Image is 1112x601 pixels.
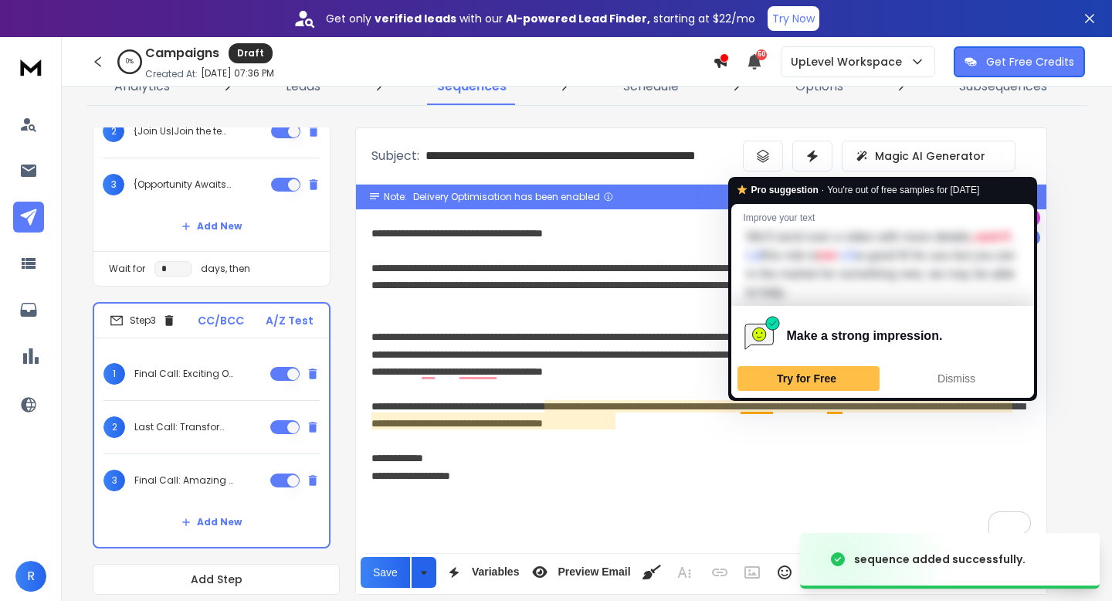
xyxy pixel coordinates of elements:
[637,557,666,588] button: Clean HTML
[15,561,46,592] button: R
[875,148,985,164] p: Magic AI Generator
[854,552,1026,567] div: sequence added successfully.
[770,557,799,588] button: Emoticons
[103,121,124,142] span: 2
[134,125,232,138] p: {Join Us|Join the team}: Medical Technologist Position Available
[791,54,908,70] p: UpLevel Workspace
[375,11,456,26] strong: verified leads
[437,77,507,96] p: Sequences
[361,557,410,588] button: Save
[959,77,1047,96] p: Subsequences
[986,54,1074,70] p: Get Free Credits
[705,557,734,588] button: Insert Link (⌘K)
[145,44,219,63] h1: Campaigns
[786,68,853,105] a: Options
[229,43,273,63] div: Draft
[469,565,523,579] span: Variables
[93,564,340,595] button: Add Step
[614,68,688,105] a: Schedule
[768,6,819,31] button: Try Now
[954,46,1085,77] button: Get Free Credits
[356,209,1046,550] div: To enrich screen reader interactions, please activate Accessibility in Grammarly extension settings
[756,49,767,60] span: 50
[103,416,125,438] span: 2
[15,53,46,81] img: logo
[110,314,176,328] div: Step 3
[525,557,633,588] button: Preview Email
[772,11,815,26] p: Try Now
[93,302,331,548] li: Step3CC/BCCA/Z Test1Final Call: Exciting Opportunity for Medical Technologist2Last Call: Transfor...
[201,67,274,80] p: [DATE] 07:36 PM
[126,57,134,66] p: 0 %
[198,313,244,328] p: CC/BCC
[145,68,198,80] p: Created At:
[371,147,419,165] p: Subject:
[428,68,516,105] a: Sequences
[114,77,170,96] p: Analytics
[103,470,125,491] span: 3
[169,211,254,242] button: Add New
[670,557,699,588] button: More Text
[439,557,523,588] button: Variables
[506,11,650,26] strong: AI-powered Lead Finder,
[201,263,250,275] p: days, then
[795,77,843,96] p: Options
[103,174,124,195] span: 3
[109,263,145,275] p: Wait for
[103,363,125,385] span: 1
[950,68,1056,105] a: Subsequences
[105,68,179,105] a: Analytics
[623,77,679,96] p: Schedule
[134,178,232,191] p: {Opportunity Awaits|Exciting Opportunity|A Great Opportunity|Job Alert|Don't Miss Out}: Medical T...
[326,11,755,26] p: Get only with our starting at $22/mo
[134,368,233,380] p: Final Call: Exciting Opportunity for Medical Technologist
[286,77,320,96] p: Leads
[134,421,233,433] p: Last Call: Transform Your Career as a Medical Technologist
[134,474,233,487] p: Final Call: Amazing Medical Technologist Role Awaits!
[276,68,330,105] a: Leads
[737,557,767,588] button: Insert Image (⌘P)
[93,7,331,287] li: Step2CC/BCCA/Z Test1Exciting Opportunity: Medical Technologist2{Join Us|Join the team}: Medical T...
[169,507,254,538] button: Add New
[384,191,407,203] span: Note:
[554,565,633,579] span: Preview Email
[413,191,614,203] div: Delivery Optimisation has been enabled
[842,141,1015,171] button: Magic AI Generator
[266,313,314,328] p: A/Z Test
